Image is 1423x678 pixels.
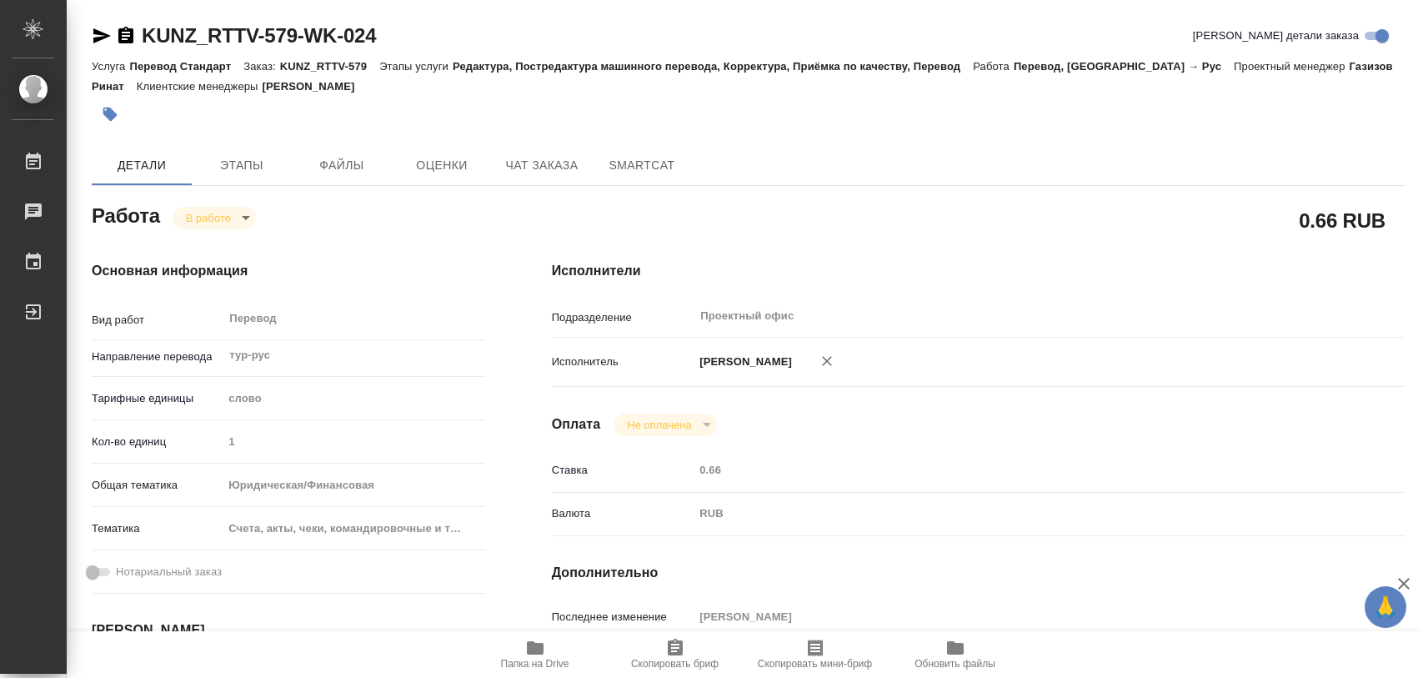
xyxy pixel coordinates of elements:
[92,261,485,281] h4: Основная информация
[694,605,1333,629] input: Пустое поле
[1365,586,1406,628] button: 🙏
[552,354,694,370] p: Исполнитель
[914,658,995,670] span: Обновить файлы
[402,155,482,176] span: Оценки
[223,384,484,413] div: слово
[1193,28,1359,44] span: [PERSON_NAME] детали заказа
[243,60,279,73] p: Заказ:
[92,390,223,407] p: Тарифные единицы
[92,620,485,640] h4: [PERSON_NAME]
[758,658,872,670] span: Скопировать мини-бриф
[102,155,182,176] span: Детали
[173,207,256,229] div: В работе
[223,471,484,500] div: Юридическая/Финансовая
[280,60,379,73] p: KUNZ_RTTV-579
[465,631,605,678] button: Папка на Drive
[552,505,694,522] p: Валюта
[1014,60,1234,73] p: Перевод, [GEOGRAPHIC_DATA] → Рус
[181,211,236,225] button: В работе
[116,564,222,580] span: Нотариальный заказ
[129,60,243,73] p: Перевод Стандарт
[501,658,569,670] span: Папка на Drive
[552,309,694,326] p: Подразделение
[92,434,223,450] p: Кол-во единиц
[552,261,1405,281] h4: Исполнители
[605,631,745,678] button: Скопировать бриф
[92,60,129,73] p: Услуга
[137,80,263,93] p: Клиентские менеджеры
[453,60,973,73] p: Редактура, Постредактура машинного перевода, Корректура, Приёмка по качеству, Перевод
[694,500,1333,528] div: RUB
[202,155,282,176] span: Этапы
[92,477,223,494] p: Общая тематика
[142,24,376,47] a: KUNZ_RTTV-579-WK-024
[92,520,223,537] p: Тематика
[552,563,1405,583] h4: Дополнительно
[379,60,453,73] p: Этапы услуги
[885,631,1025,678] button: Обновить файлы
[694,458,1333,482] input: Пустое поле
[92,312,223,329] p: Вид работ
[552,609,694,625] p: Последнее изменение
[92,96,128,133] button: Добавить тэг
[809,343,845,379] button: Удалить исполнителя
[116,26,136,46] button: Скопировать ссылку
[552,414,601,434] h4: Оплата
[1234,60,1349,73] p: Проектный менеджер
[302,155,382,176] span: Файлы
[1299,206,1385,234] h2: 0.66 RUB
[1371,590,1400,625] span: 🙏
[263,80,368,93] p: [PERSON_NAME]
[614,414,716,436] div: В работе
[745,631,885,678] button: Скопировать мини-бриф
[694,354,792,370] p: [PERSON_NAME]
[622,418,696,432] button: Не оплачена
[92,26,112,46] button: Скопировать ссылку для ЯМессенджера
[973,60,1014,73] p: Работа
[223,429,484,454] input: Пустое поле
[602,155,682,176] span: SmartCat
[92,349,223,365] p: Направление перевода
[502,155,582,176] span: Чат заказа
[223,515,484,543] div: Счета, акты, чеки, командировочные и таможенные документы
[92,199,160,229] h2: Работа
[552,462,694,479] p: Ставка
[631,658,719,670] span: Скопировать бриф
